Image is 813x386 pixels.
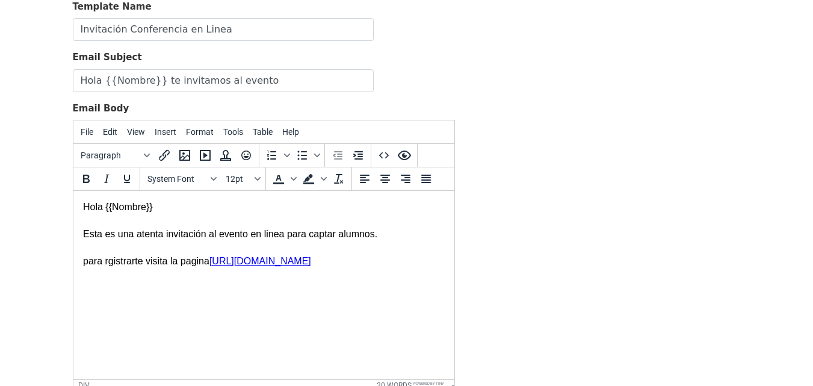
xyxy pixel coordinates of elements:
button: Align center [375,169,395,189]
label: Email Body [73,102,129,116]
span: Help [282,127,299,137]
span: 12pt [226,174,252,184]
span: Table [253,127,273,137]
button: Justify [416,169,436,189]
div: Bullet list [292,145,322,166]
a: Powered by Tiny [413,381,444,385]
button: Insert/edit link [154,145,175,166]
button: Fonts [143,169,221,189]
button: Emoticons [236,145,256,166]
span: Edit [103,127,117,137]
button: Blocks [76,145,154,166]
button: Insert template [215,145,236,166]
button: Underline [117,169,137,189]
button: Increase indent [348,145,368,166]
button: Preview [394,145,415,166]
button: Decrease indent [327,145,348,166]
span: View [127,127,145,137]
button: Source code [374,145,394,166]
button: Align left [354,169,375,189]
button: Clear formatting [329,169,349,189]
button: Insert/edit image [175,145,195,166]
span: Format [186,127,214,137]
iframe: Chat Widget [753,328,813,386]
div: Background color [298,169,329,189]
button: Italic [96,169,117,189]
label: Email Subject [73,51,142,64]
button: Bold [76,169,96,189]
span: Insert [155,127,176,137]
div: Text color [268,169,298,189]
div: Numbered list [262,145,292,166]
span: System Font [147,174,206,184]
button: Font sizes [221,169,263,189]
span: Tools [223,127,243,137]
span: Paragraph [81,151,140,160]
button: Align right [395,169,416,189]
span: File [81,127,93,137]
button: Insert/edit media [195,145,215,166]
iframe: Rich Text Area. Press ALT-0 for help. [73,191,454,379]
